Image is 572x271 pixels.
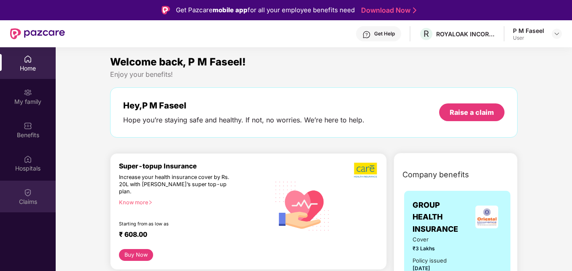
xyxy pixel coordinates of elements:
div: Hope you’re staying safe and healthy. If not, no worries. We’re here to help. [123,116,364,125]
span: GROUP HEALTH INSURANCE [413,199,472,235]
div: Policy issued [413,256,447,265]
div: Super-topup Insurance [119,162,270,170]
img: svg+xml;base64,PHN2ZyBpZD0iSGVscC0zMngzMiIgeG1sbnM9Imh0dHA6Ly93d3cudzMub3JnLzIwMDAvc3ZnIiB3aWR0aD... [362,30,371,39]
img: svg+xml;base64,PHN2ZyB4bWxucz0iaHR0cDovL3d3dy53My5vcmcvMjAwMC9zdmciIHhtbG5zOnhsaW5rPSJodHRwOi8vd3... [270,173,335,238]
img: svg+xml;base64,PHN2ZyBpZD0iQ2xhaW0iIHhtbG5zPSJodHRwOi8vd3d3LnczLm9yZy8yMDAwL3N2ZyIgd2lkdGg9IjIwIi... [24,188,32,197]
img: Logo [162,6,170,14]
div: Raise a claim [450,108,494,117]
span: R [424,29,429,39]
img: svg+xml;base64,PHN2ZyBpZD0iQmVuZWZpdHMiIHhtbG5zPSJodHRwOi8vd3d3LnczLm9yZy8yMDAwL3N2ZyIgd2lkdGg9Ij... [24,122,32,130]
button: Buy Now [119,249,153,261]
a: Download Now [361,6,414,15]
div: P M Faseel [513,27,544,35]
strong: mobile app [213,6,248,14]
img: svg+xml;base64,PHN2ZyBpZD0iSG9zcGl0YWxzIiB4bWxucz0iaHR0cDovL3d3dy53My5vcmcvMjAwMC9zdmciIHdpZHRoPS... [24,155,32,163]
img: insurerLogo [475,206,498,228]
span: Welcome back, P M Faseel! [110,56,246,68]
div: ROYALOAK INCORPORATION PRIVATE LIMITED [436,30,495,38]
div: ₹ 608.00 [119,230,262,241]
div: Know more [119,199,265,205]
img: New Pazcare Logo [10,28,65,39]
div: Increase your health insurance cover by Rs. 20L with [PERSON_NAME]’s super top-up plan. [119,174,234,195]
img: svg+xml;base64,PHN2ZyBpZD0iRHJvcGRvd24tMzJ4MzIiIHhtbG5zPSJodHRwOi8vd3d3LnczLm9yZy8yMDAwL3N2ZyIgd2... [553,30,560,37]
img: svg+xml;base64,PHN2ZyB3aWR0aD0iMjAiIGhlaWdodD0iMjAiIHZpZXdCb3g9IjAgMCAyMCAyMCIgZmlsbD0ibm9uZSIgeG... [24,88,32,97]
div: Hey, P M Faseel [123,100,364,111]
div: Enjoy your benefits! [110,70,518,79]
img: Stroke [413,6,416,15]
span: ₹3 Lakhs [413,245,451,253]
div: Get Help [374,30,395,37]
div: User [513,35,544,41]
div: Starting from as low as [119,221,234,227]
span: Cover [413,235,451,244]
div: Get Pazcare for all your employee benefits need [176,5,355,15]
span: right [148,200,153,205]
span: Company benefits [402,169,469,181]
img: b5dec4f62d2307b9de63beb79f102df3.png [354,162,378,178]
img: svg+xml;base64,PHN2ZyBpZD0iSG9tZSIgeG1sbnM9Imh0dHA6Ly93d3cudzMub3JnLzIwMDAvc3ZnIiB3aWR0aD0iMjAiIG... [24,55,32,63]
